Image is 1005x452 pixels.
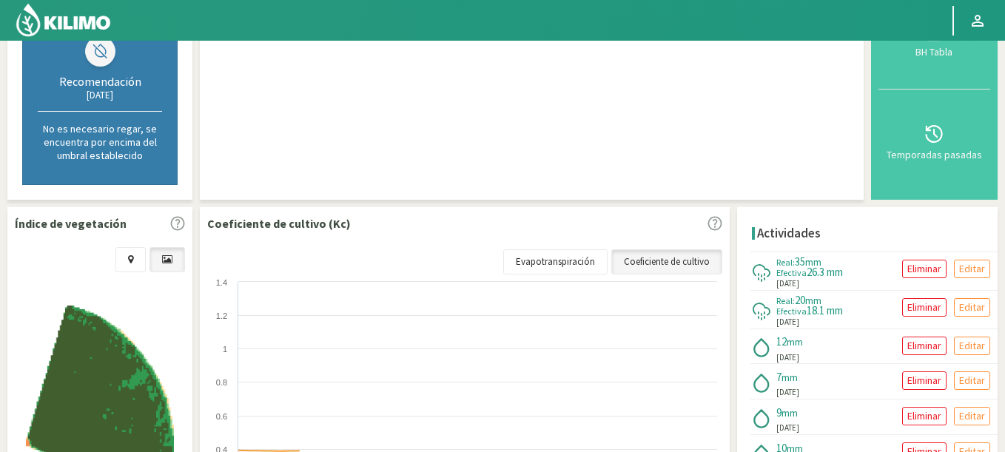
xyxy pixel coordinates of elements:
span: Efectiva [776,306,807,317]
text: 1.4 [216,278,227,287]
span: mm [787,335,803,348]
span: Real: [776,257,795,268]
span: 26.3 mm [807,265,843,279]
span: 7 [776,370,782,384]
button: Editar [954,407,990,425]
div: Temporadas pasadas [883,149,986,160]
p: Eliminar [907,260,941,277]
img: Kilimo [15,2,112,38]
div: Recomendación [38,74,162,89]
p: Índice de vegetación [15,215,127,232]
p: Editar [959,337,985,354]
span: [DATE] [776,422,799,434]
button: Eliminar [902,371,947,390]
div: [DATE] [38,89,162,101]
h4: Actividades [757,226,821,240]
span: 18.1 mm [807,303,843,317]
p: Editar [959,299,985,316]
p: Eliminar [907,408,941,425]
button: Eliminar [902,407,947,425]
span: 9 [776,405,782,419]
span: mm [782,371,798,384]
button: Editar [954,260,990,278]
span: 20 [795,293,805,307]
p: Eliminar [907,337,941,354]
button: Eliminar [902,298,947,317]
button: Editar [954,337,990,355]
span: Real: [776,295,795,306]
span: [DATE] [776,351,799,364]
p: Coeficiente de cultivo (Kc) [207,215,351,232]
span: 12 [776,334,787,348]
text: 0.6 [216,412,227,421]
span: mm [805,294,821,307]
text: 0.8 [216,378,227,387]
p: No es necesario regar, se encuentra por encima del umbral establecido [38,122,162,162]
button: Editar [954,371,990,390]
span: [DATE] [776,386,799,399]
p: Editar [959,260,985,277]
a: Evapotranspiración [503,249,608,274]
button: Eliminar [902,337,947,355]
span: [DATE] [776,277,799,290]
p: Editar [959,408,985,425]
span: Efectiva [776,267,807,278]
button: Temporadas pasadas [878,90,990,192]
span: mm [782,406,798,419]
button: Editar [954,298,990,317]
text: 1.2 [216,311,227,320]
span: [DATE] [776,316,799,328]
p: Eliminar [907,299,941,316]
p: Eliminar [907,372,941,389]
p: Editar [959,372,985,389]
span: 35 [795,254,805,269]
button: Eliminar [902,260,947,278]
span: mm [805,255,821,269]
text: 1 [223,345,227,354]
div: BH Tabla [883,47,986,57]
a: Coeficiente de cultivo [611,249,722,274]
